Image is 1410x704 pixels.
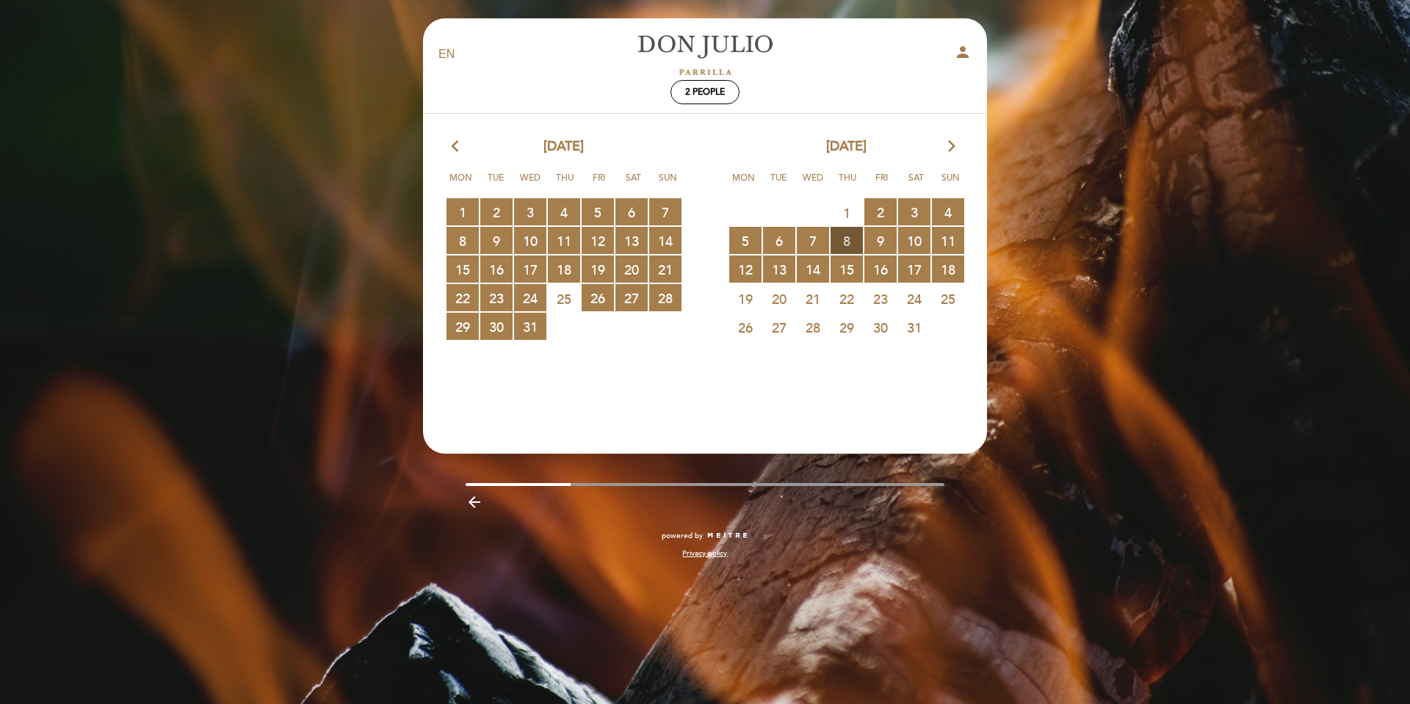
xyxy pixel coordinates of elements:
[516,170,545,197] span: Wed
[831,285,863,312] span: 22
[763,313,795,341] span: 27
[466,493,483,511] i: arrow_backward
[662,531,748,541] a: powered by
[831,199,863,226] span: 1
[514,227,546,254] span: 10
[543,137,584,156] span: [DATE]
[797,313,829,341] span: 28
[615,227,648,254] span: 13
[763,255,795,283] span: 13
[550,170,579,197] span: Thu
[729,285,762,312] span: 19
[954,43,972,66] button: person
[682,548,727,559] a: Privacy policy
[548,255,580,283] span: 18
[582,255,614,283] span: 19
[619,170,648,197] span: Sat
[798,170,828,197] span: Wed
[831,227,863,254] span: 8
[649,255,681,283] span: 21
[763,285,795,312] span: 20
[548,285,580,312] span: 25
[582,198,614,225] span: 5
[615,284,648,311] span: 27
[548,227,580,254] span: 11
[446,227,479,254] span: 8
[936,170,966,197] span: Sun
[932,227,964,254] span: 11
[764,170,793,197] span: Tue
[649,198,681,225] span: 7
[662,531,703,541] span: powered by
[615,255,648,283] span: 20
[898,285,930,312] span: 24
[480,227,513,254] span: 9
[898,198,930,225] span: 3
[615,198,648,225] span: 6
[649,227,681,254] span: 14
[514,198,546,225] span: 3
[480,284,513,311] span: 23
[831,313,863,341] span: 29
[452,137,465,156] i: arrow_back_ios
[446,313,479,340] span: 29
[797,227,829,254] span: 7
[480,198,513,225] span: 2
[932,198,964,225] span: 4
[864,198,897,225] span: 2
[649,284,681,311] span: 28
[613,35,797,75] a: [PERSON_NAME]
[514,255,546,283] span: 17
[446,255,479,283] span: 15
[729,313,762,341] span: 26
[481,170,510,197] span: Tue
[582,227,614,254] span: 12
[514,313,546,340] span: 31
[446,198,479,225] span: 1
[797,255,829,283] span: 14
[585,170,614,197] span: Fri
[685,87,725,98] span: 2 people
[514,284,546,311] span: 24
[932,255,964,283] span: 18
[480,313,513,340] span: 30
[548,198,580,225] span: 4
[864,227,897,254] span: 9
[797,285,829,312] span: 21
[826,137,867,156] span: [DATE]
[729,170,759,197] span: Mon
[446,284,479,311] span: 22
[864,255,897,283] span: 16
[867,170,897,197] span: Fri
[729,255,762,283] span: 12
[898,255,930,283] span: 17
[480,255,513,283] span: 16
[945,137,958,156] i: arrow_forward_ios
[831,255,863,283] span: 15
[864,313,897,341] span: 30
[706,532,748,540] img: MEITRE
[582,284,614,311] span: 26
[446,170,476,197] span: Mon
[898,227,930,254] span: 10
[898,313,930,341] span: 31
[932,285,964,312] span: 25
[729,227,762,254] span: 5
[864,285,897,312] span: 23
[902,170,931,197] span: Sat
[763,227,795,254] span: 6
[833,170,862,197] span: Thu
[654,170,683,197] span: Sun
[954,43,972,61] i: person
